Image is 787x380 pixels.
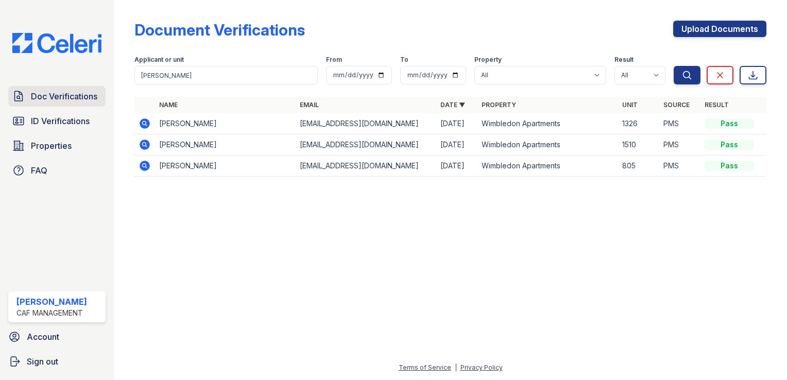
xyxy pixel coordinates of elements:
a: Email [300,101,319,109]
label: Applicant or unit [134,56,184,64]
td: PMS [659,134,700,156]
img: CE_Logo_Blue-a8612792a0a2168367f1c8372b55b34899dd931a85d93a1a3d3e32e68fde9ad4.png [4,33,110,53]
span: Sign out [27,355,58,368]
td: [PERSON_NAME] [155,134,296,156]
td: [EMAIL_ADDRESS][DOMAIN_NAME] [296,156,436,177]
div: | [455,364,457,371]
a: ID Verifications [8,111,106,131]
div: CAF Management [16,308,87,318]
td: Wimbledon Apartments [477,113,618,134]
td: Wimbledon Apartments [477,156,618,177]
span: Doc Verifications [31,90,97,102]
td: [EMAIL_ADDRESS][DOMAIN_NAME] [296,134,436,156]
a: Account [4,326,110,347]
a: Doc Verifications [8,86,106,107]
a: Result [705,101,729,109]
td: 805 [618,156,659,177]
a: Terms of Service [399,364,451,371]
a: Name [159,101,178,109]
td: PMS [659,113,700,134]
td: [DATE] [436,113,477,134]
td: PMS [659,156,700,177]
td: [DATE] [436,156,477,177]
a: Date ▼ [440,101,465,109]
a: FAQ [8,160,106,181]
a: Sign out [4,351,110,372]
label: Result [614,56,634,64]
span: FAQ [31,164,47,177]
td: [PERSON_NAME] [155,113,296,134]
label: To [400,56,408,64]
div: Pass [705,161,754,171]
td: [PERSON_NAME] [155,156,296,177]
div: Document Verifications [134,21,305,39]
label: Property [474,56,502,64]
div: Pass [705,118,754,129]
span: ID Verifications [31,115,90,127]
div: [PERSON_NAME] [16,296,87,308]
td: Wimbledon Apartments [477,134,618,156]
a: Unit [622,101,638,109]
span: Account [27,331,59,343]
td: 1326 [618,113,659,134]
div: Pass [705,140,754,150]
input: Search by name, email, or unit number [134,66,318,84]
a: Property [482,101,516,109]
span: Properties [31,140,72,152]
a: Upload Documents [673,21,766,37]
td: [EMAIL_ADDRESS][DOMAIN_NAME] [296,113,436,134]
td: 1510 [618,134,659,156]
label: From [326,56,342,64]
a: Source [663,101,690,109]
a: Properties [8,135,106,156]
td: [DATE] [436,134,477,156]
a: Privacy Policy [460,364,503,371]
